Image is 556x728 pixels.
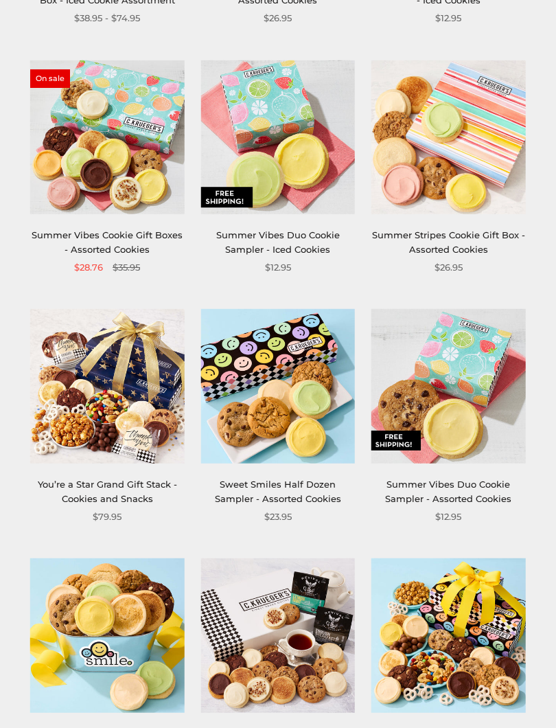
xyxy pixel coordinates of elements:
[11,676,142,717] iframe: Sign Up via Text for Offers
[113,260,140,275] span: $35.95
[30,69,70,87] span: On sale
[74,11,140,25] span: $38.95 - $74.95
[30,309,184,463] img: You’re a Star Grand Gift Stack - Cookies and Snacks
[435,11,461,25] span: $12.95
[264,11,292,25] span: $26.95
[74,260,103,275] span: $28.76
[30,558,184,712] img: Sweet Smiles Gift Pail - Assorted Cookies
[201,309,355,463] img: Sweet Smiles Half Dozen Sampler - Assorted Cookies
[30,60,184,214] img: Summer Vibes Cookie Gift Boxes - Assorted Cookies
[216,229,340,255] a: Summer Vibes Duo Cookie Sampler - Iced Cookies
[372,229,525,255] a: Summer Stripes Cookie Gift Box - Assorted Cookies
[265,260,291,275] span: $12.95
[435,510,461,524] span: $12.95
[435,260,463,275] span: $26.95
[371,309,525,463] img: Summer Vibes Duo Cookie Sampler - Assorted Cookies
[264,510,292,524] span: $23.95
[371,60,525,214] img: Summer Stripes Cookie Gift Box - Assorted Cookies
[201,558,355,712] img: Harlequin Grand Gourmet Cookies & Tea Gift Set
[385,479,511,504] a: Summer Vibes Duo Cookie Sampler - Assorted Cookies
[371,558,525,712] img: Sweet Smiles Grand Gift Stack - Cookies and Snacks
[201,60,355,214] img: Summer Vibes Duo Cookie Sampler - Iced Cookies
[93,510,121,524] span: $79.95
[32,229,183,255] a: Summer Vibes Cookie Gift Boxes - Assorted Cookies
[215,479,341,504] a: Sweet Smiles Half Dozen Sampler - Assorted Cookies
[38,479,177,504] a: You’re a Star Grand Gift Stack - Cookies and Snacks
